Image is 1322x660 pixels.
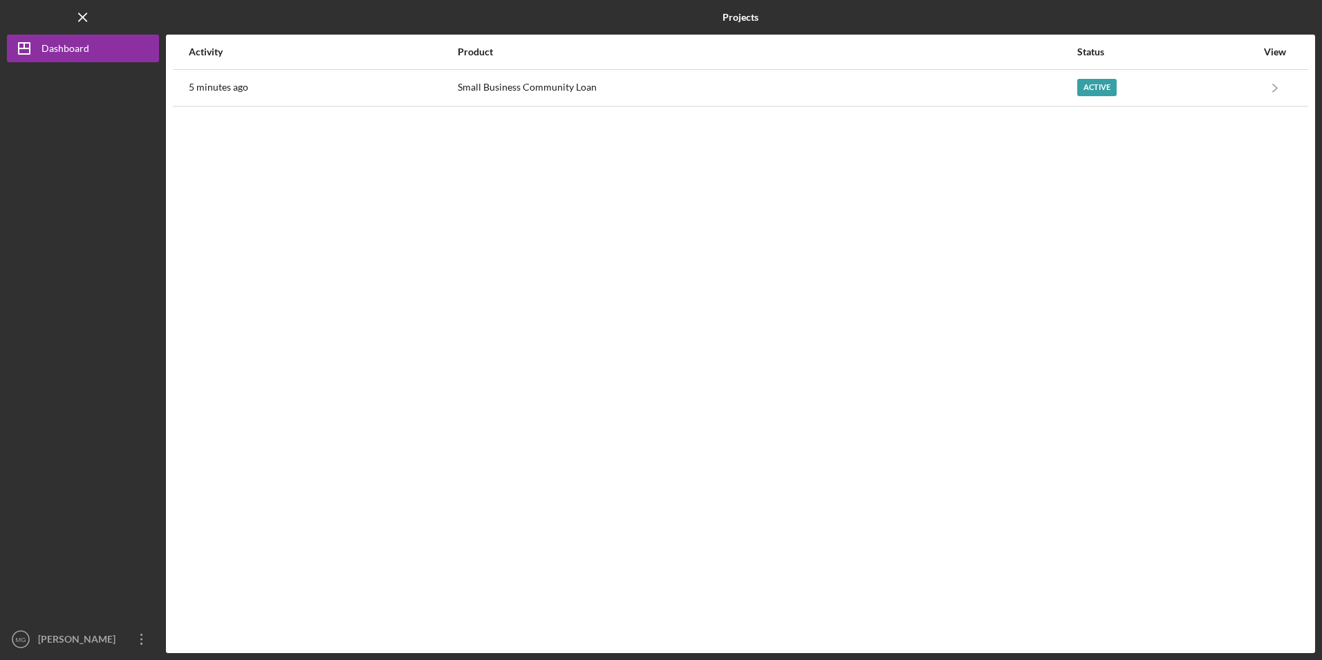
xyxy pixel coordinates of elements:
[458,46,1077,57] div: Product
[723,12,758,23] b: Projects
[15,636,26,643] text: MG
[35,625,124,657] div: [PERSON_NAME]
[189,82,248,93] time: 2025-08-26 22:08
[7,35,159,62] button: Dashboard
[189,46,456,57] div: Activity
[458,71,1077,105] div: Small Business Community Loan
[1077,46,1256,57] div: Status
[1258,46,1292,57] div: View
[7,625,159,653] button: MG[PERSON_NAME]
[1077,79,1117,96] div: Active
[41,35,89,66] div: Dashboard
